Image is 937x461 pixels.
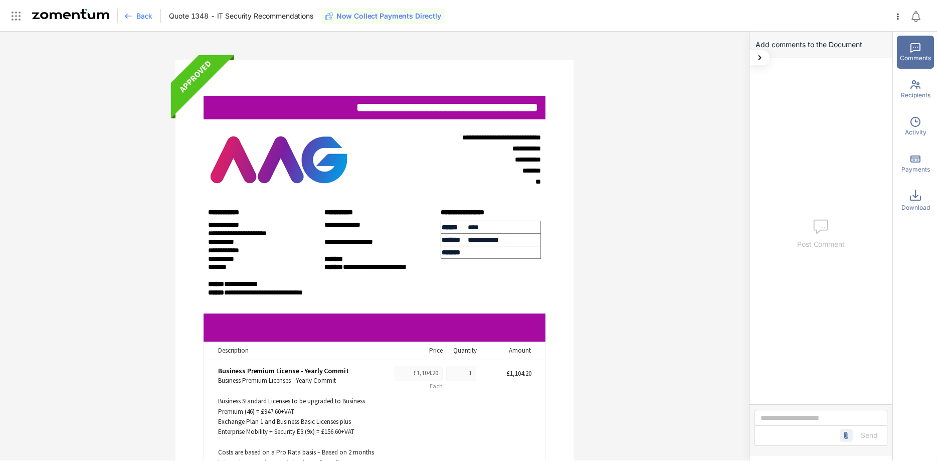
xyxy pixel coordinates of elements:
[897,184,934,217] div: Download
[218,346,376,356] div: Description
[900,54,931,63] span: Comments
[905,128,926,137] span: Activity
[797,240,844,248] span: Post Comment
[383,346,443,356] div: Price
[852,427,887,443] button: Send
[897,36,934,69] div: Comments
[897,73,934,106] div: Recipients
[910,5,930,28] div: Notifications
[901,203,930,212] span: Download
[901,91,930,100] span: Recipients
[897,110,934,143] div: Activity
[813,219,829,235] img: comments.7e6c5cdb.svg
[749,32,892,58] div: Add comments to the Document
[430,382,443,390] span: Each
[450,346,477,356] div: Quantity
[395,366,443,381] div: £1,104.20
[484,346,531,356] div: Amount
[897,147,934,180] div: Payments
[136,11,152,21] span: Back
[218,366,348,376] span: Business Premium License - Yearly Commit
[169,11,313,21] span: Quote 1348 - IT Security Recommendations
[901,165,930,174] span: Payments
[480,369,531,379] div: £1,104.20
[446,366,476,381] div: 1
[321,8,445,24] button: Now Collect Payments Directly
[336,11,441,21] span: Now Collect Payments Directly
[32,9,109,19] img: Zomentum Logo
